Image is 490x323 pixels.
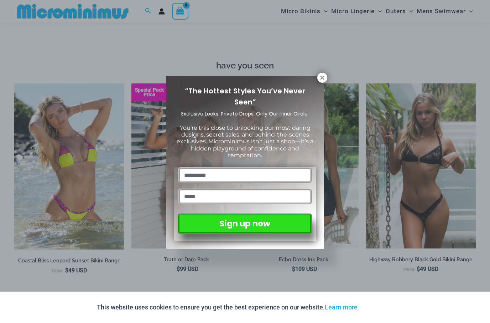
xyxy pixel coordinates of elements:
span: Exclusive Looks. Private Drops. Only Our Inner Circle. [181,110,309,117]
button: Sign up now [178,214,312,234]
button: Accept [363,299,393,316]
p: This website uses cookies to ensure you get the best experience on our website. [97,302,358,313]
a: Learn more [325,303,358,311]
button: Close [317,73,327,83]
span: “The Hottest Styles You’ve Never Seen” [185,86,305,107]
span: You’re this close to unlocking our most daring designs, secret sales, and behind-the-scenes exclu... [177,124,313,159]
